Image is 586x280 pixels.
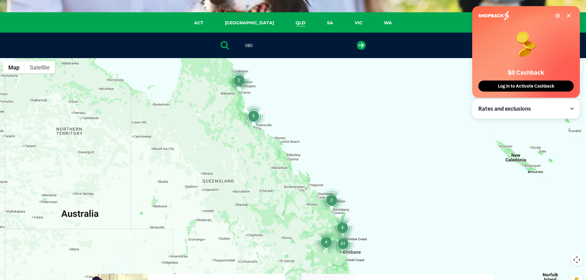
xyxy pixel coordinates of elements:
[331,216,354,239] div: 4
[285,19,316,26] a: QLD
[3,61,25,73] button: Show street map
[373,19,403,26] a: WA
[314,230,338,254] div: 4
[331,232,355,255] div: 41
[227,69,251,92] div: 2
[214,19,285,26] a: [GEOGRAPHIC_DATA]
[25,61,55,73] button: Show satellite imagery
[183,19,214,26] a: ACT
[344,19,373,26] a: VIC
[242,104,265,128] div: 5
[320,188,343,212] div: 2
[316,19,344,26] a: SA
[571,254,583,266] button: Map camera controls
